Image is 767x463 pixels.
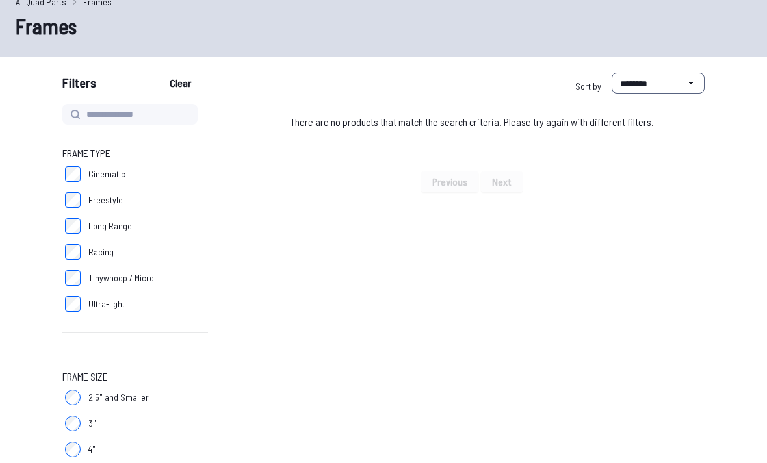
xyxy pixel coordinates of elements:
input: 4" [65,442,81,457]
input: Tinywhoop / Micro [65,270,81,286]
span: Filters [62,73,96,99]
span: 4" [88,443,96,456]
input: Freestyle [65,192,81,208]
span: Freestyle [88,194,123,206]
button: Clear [159,73,202,94]
span: 2.5" and Smaller [88,391,149,404]
span: Long Range [88,219,132,232]
span: Sort by [575,81,601,92]
span: 3" [88,417,96,430]
span: Tinywhoop / Micro [88,271,154,284]
select: Sort by [612,73,705,94]
input: Ultra-light [65,296,81,312]
input: 2.5" and Smaller [65,390,81,405]
input: Cinematic [65,166,81,182]
input: Racing [65,244,81,260]
input: 3" [65,416,81,431]
h1: Frames [16,10,751,42]
span: Frame Type [62,145,110,161]
span: Ultra-light [88,297,125,310]
span: Frame Size [62,369,108,384]
div: There are no products that match the search criteria. Please try again with different filters. [239,104,705,140]
input: Long Range [65,218,81,234]
span: Cinematic [88,168,125,181]
span: Racing [88,245,114,258]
